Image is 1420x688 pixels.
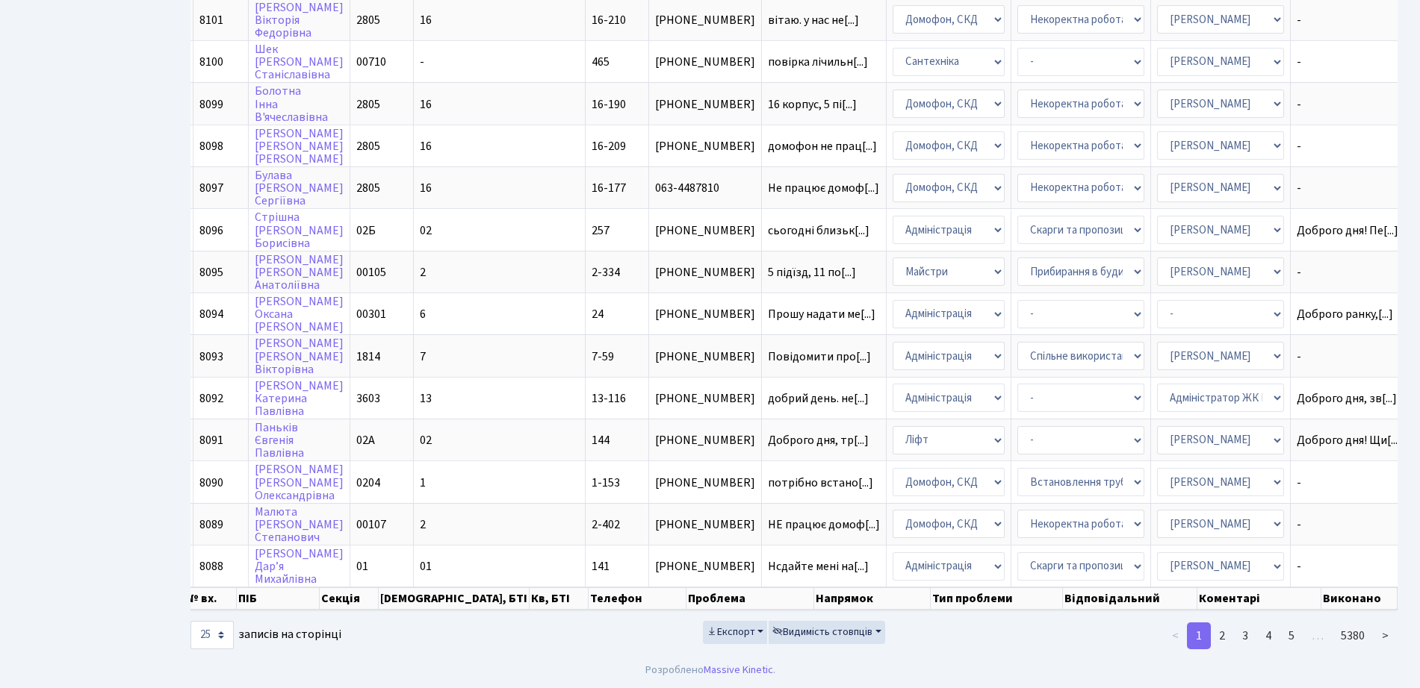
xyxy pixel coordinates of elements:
span: 16-190 [592,96,626,113]
span: [PHONE_NUMBER] [655,225,755,237]
a: [PERSON_NAME]КатеринаПавлівна [255,378,344,419]
span: [PHONE_NUMBER] [655,477,755,489]
span: Доброго дня, тр[...] [768,432,869,448]
button: Видимість стовпців [769,621,885,644]
span: - [1297,519,1402,531]
span: 1 [420,475,426,491]
span: 2805 [356,12,380,28]
span: 02Б [356,222,376,239]
span: - [1297,14,1402,26]
th: Напрямок [814,587,931,610]
span: вітаю. у нас не[...] [768,12,859,28]
span: 2-334 [592,264,620,281]
span: 7-59 [592,348,614,365]
a: 3 [1233,622,1257,649]
span: [PHONE_NUMBER] [655,56,755,68]
span: 7 [420,348,426,365]
a: [PERSON_NAME]Оксана[PERSON_NAME] [255,293,344,335]
a: Massive Kinetic [704,662,773,678]
th: Секція [320,587,379,610]
span: 02 [420,432,432,448]
span: [PHONE_NUMBER] [655,98,755,110]
span: Доброго ранку,[...] [1297,306,1393,322]
span: 16-209 [592,138,626,154]
span: [PHONE_NUMBER] [655,351,755,363]
span: Доброго дня! Щи[...] [1297,432,1402,448]
span: [PHONE_NUMBER] [655,266,755,278]
span: добрий день. не[...] [768,390,869,407]
span: 257 [592,222,610,239]
th: № вх. [185,587,238,610]
a: 5 [1280,622,1303,649]
a: БолотнаІннаВ'ячеславівна [255,84,328,125]
span: 01 [420,558,432,575]
span: Видимість стовпців [772,625,872,639]
span: Нсдайте мені на[...] [768,558,869,575]
span: 8089 [199,516,223,533]
a: Булава[PERSON_NAME]Сергіївна [255,167,344,209]
th: [DEMOGRAPHIC_DATA], БТІ [379,587,530,610]
a: ПаньківЄвгеніяПавлівна [255,419,304,461]
th: Кв, БТІ [530,587,589,610]
th: Проблема [686,587,814,610]
span: 2-402 [592,516,620,533]
span: повірка лічильн[...] [768,54,868,70]
span: - [1297,182,1402,194]
span: 1-153 [592,475,620,491]
label: записів на сторінці [190,621,341,649]
span: 01 [356,558,368,575]
span: 8099 [199,96,223,113]
span: 144 [592,432,610,448]
span: 2 [420,264,426,281]
span: 2805 [356,138,380,154]
a: [PERSON_NAME][PERSON_NAME]Олександрівна [255,462,344,504]
span: [PHONE_NUMBER] [655,560,755,572]
span: 8101 [199,12,223,28]
span: [PHONE_NUMBER] [655,308,755,320]
span: Прошу надати ме[...] [768,306,875,322]
a: [PERSON_NAME][PERSON_NAME][PERSON_NAME] [255,125,344,167]
span: [PHONE_NUMBER] [655,434,755,446]
a: [PERSON_NAME][PERSON_NAME]Вікторівна [255,336,344,378]
span: 063-4487810 [655,182,755,194]
span: 465 [592,54,610,70]
span: НЕ працює домоф[...] [768,516,880,533]
span: 16 [420,138,432,154]
span: 16 [420,12,432,28]
span: 00710 [356,54,386,70]
span: [PHONE_NUMBER] [655,519,755,531]
span: 00105 [356,264,386,281]
span: - [1297,477,1402,489]
span: [PHONE_NUMBER] [655,14,755,26]
span: 8091 [199,432,223,448]
span: 13-116 [592,390,626,407]
span: 13 [420,390,432,407]
a: 4 [1256,622,1280,649]
th: Відповідальний [1063,587,1197,610]
span: 8092 [199,390,223,407]
span: 16 [420,96,432,113]
span: 8100 [199,54,223,70]
span: Доброго дня! Пе[...] [1297,222,1398,239]
span: 5 підїзд, 11 по[...] [768,264,856,281]
span: Експорт [707,625,755,639]
span: 1814 [356,348,380,365]
span: 8095 [199,264,223,281]
button: Експорт [703,621,768,644]
span: 6 [420,306,426,322]
span: 8088 [199,558,223,575]
th: Телефон [589,587,686,610]
span: 00107 [356,516,386,533]
span: - [1297,56,1402,68]
a: [PERSON_NAME]Дар’яМихайлівна [255,545,344,587]
span: 2 [420,516,426,533]
span: 0204 [356,475,380,491]
span: [PHONE_NUMBER] [655,140,755,152]
span: 141 [592,558,610,575]
span: - [1297,560,1402,572]
span: 16-210 [592,12,626,28]
span: 02 [420,222,432,239]
span: 24 [592,306,604,322]
select: записів на сторінці [190,621,234,649]
span: - [1297,266,1402,278]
